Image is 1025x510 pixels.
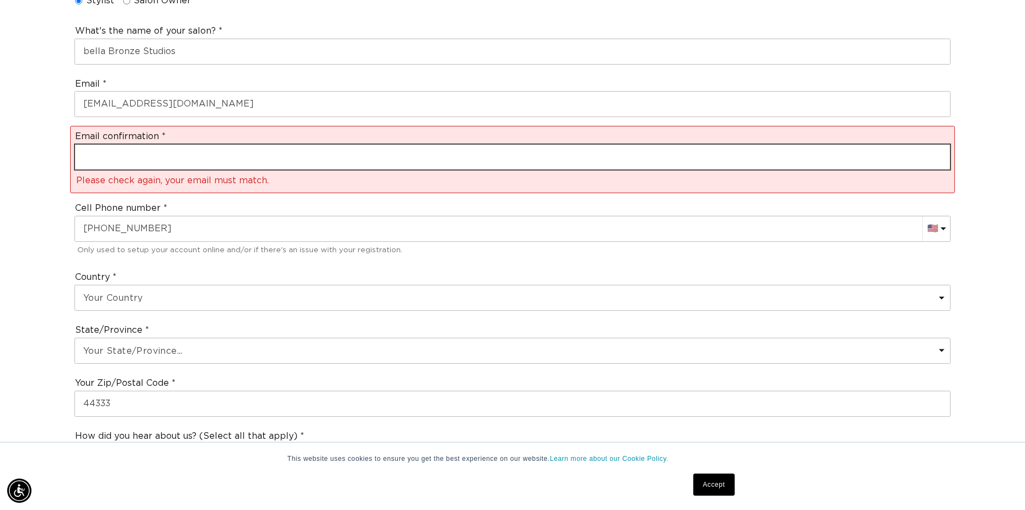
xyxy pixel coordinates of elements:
[75,325,149,336] label: State/Province
[75,216,950,241] input: 555-555-5555
[7,479,31,503] div: Accessibility Menu
[75,431,304,442] legend: How did you hear about us? (Select all that apply)
[76,174,951,188] div: Please check again, your email must match.
[75,92,950,116] input: Used for account login and order notifications
[288,454,738,464] p: This website uses cookies to ensure you get the best experience on our website.
[75,131,166,142] label: Email confirmation
[550,455,668,463] a: Learn more about our Cookie Policy.
[75,272,116,283] label: Country
[878,391,1025,510] iframe: Chat Widget
[75,203,167,214] label: Cell Phone number
[75,25,222,37] label: What's the name of your salon?
[75,378,176,389] label: Your Zip/Postal Code
[693,474,734,496] a: Accept
[75,241,950,258] div: Only used to setup your account online and/or if there's an issue with your registration.
[75,78,107,90] label: Email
